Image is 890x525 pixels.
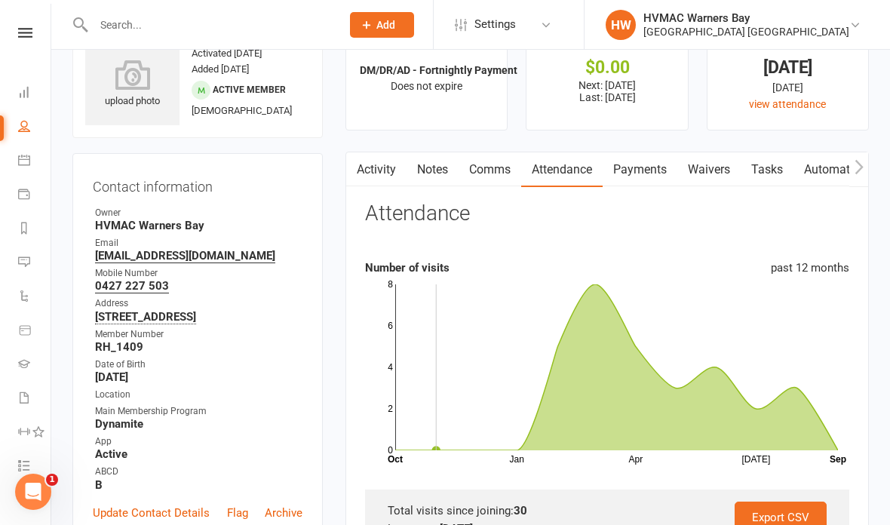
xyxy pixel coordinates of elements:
[540,79,674,103] p: Next: [DATE] Last: [DATE]
[677,152,741,187] a: Waivers
[85,60,180,109] div: upload photo
[18,145,52,179] a: Calendar
[95,447,302,461] strong: Active
[521,152,603,187] a: Attendance
[474,8,516,41] span: Settings
[721,79,855,96] div: [DATE]
[95,266,302,281] div: Mobile Number
[376,19,395,31] span: Add
[46,474,58,486] span: 1
[95,358,302,372] div: Date of Birth
[192,48,262,59] time: Activated [DATE]
[93,173,302,195] h3: Contact information
[721,60,855,75] div: [DATE]
[95,327,302,342] div: Member Number
[89,14,330,35] input: Search...
[18,77,52,111] a: Dashboard
[388,502,827,520] div: Total visits since joining:
[95,434,302,449] div: App
[350,12,414,38] button: Add
[93,504,210,522] a: Update Contact Details
[643,25,849,38] div: [GEOGRAPHIC_DATA] [GEOGRAPHIC_DATA]
[95,236,302,250] div: Email
[346,152,407,187] a: Activity
[643,11,849,25] div: HVMAC Warners Bay
[95,417,302,431] strong: Dynamite
[95,340,302,354] strong: RH_1409
[95,296,302,311] div: Address
[18,315,52,348] a: Product Sales
[603,152,677,187] a: Payments
[265,504,302,522] a: Archive
[15,474,51,510] iframe: Intercom live chat
[18,213,52,247] a: Reports
[18,179,52,213] a: Payments
[407,152,459,187] a: Notes
[365,261,450,275] strong: Number of visits
[771,259,849,277] div: past 12 months
[192,63,249,75] time: Added [DATE]
[459,152,521,187] a: Comms
[749,98,826,110] a: view attendance
[606,10,636,40] div: HW
[793,152,883,187] a: Automations
[95,478,302,492] strong: B
[227,504,248,522] a: Flag
[95,404,302,419] div: Main Membership Program
[365,202,470,226] h3: Attendance
[213,84,286,95] span: Active member
[95,370,302,384] strong: [DATE]
[95,465,302,479] div: ABCD
[95,388,302,402] div: Location
[391,80,462,92] span: Does not expire
[540,60,674,75] div: $0.00
[95,219,302,232] strong: HVMAC Warners Bay
[360,64,517,76] strong: DM/DR/AD - Fortnightly Payment
[192,105,292,116] span: [DEMOGRAPHIC_DATA]
[95,206,302,220] div: Owner
[514,504,527,517] strong: 30
[18,111,52,145] a: People
[741,152,793,187] a: Tasks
